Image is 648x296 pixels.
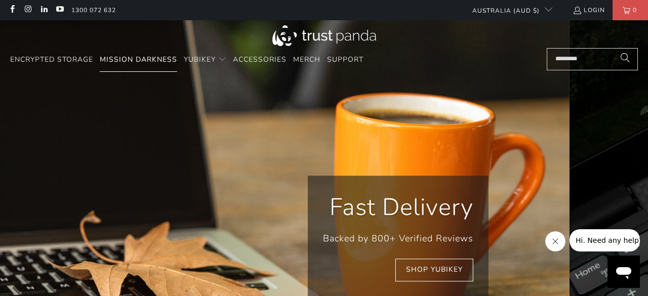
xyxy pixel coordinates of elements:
a: Shop YubiKey [395,259,473,281]
a: Login [573,5,605,16]
p: Fast Delivery [323,191,473,224]
a: Merch [293,48,320,72]
span: Hi. Need any help? [6,7,73,15]
span: Accessories [233,55,287,64]
span: Mission Darkness [100,55,177,64]
a: 1300 072 632 [71,5,116,16]
img: Trust Panda Australia [272,25,376,46]
span: Support [327,55,363,64]
input: Search... [547,48,638,70]
a: Support [327,48,363,72]
iframe: Button to launch messaging window [607,256,640,288]
summary: YubiKey [184,48,226,72]
a: Trust Panda Australia on LinkedIn [39,6,48,14]
iframe: Close message [545,231,565,251]
span: Encrypted Storage [10,55,93,64]
nav: Translation missing: en.navigation.header.main_nav [10,48,363,72]
span: Merch [293,55,320,64]
a: Mission Darkness [100,48,177,72]
a: Trust Panda Australia on Facebook [8,6,16,14]
button: Search [613,48,638,70]
a: Trust Panda Australia on YouTube [55,6,64,14]
a: Accessories [233,48,287,72]
p: Backed by 800+ Verified Reviews [323,232,473,246]
a: Trust Panda Australia on Instagram [23,6,32,14]
a: Encrypted Storage [10,48,93,72]
span: YubiKey [184,55,216,64]
iframe: Message from company [570,229,640,251]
